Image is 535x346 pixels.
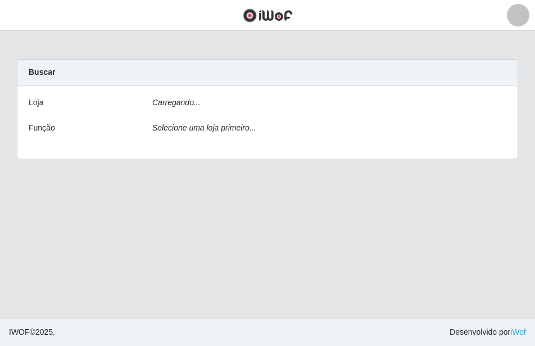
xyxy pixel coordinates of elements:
[9,327,30,336] span: IWOF
[29,122,55,134] label: Função
[152,98,201,107] i: Carregando...
[510,327,526,336] a: iWof
[9,326,55,338] span: © 2025 .
[450,326,526,338] span: Desenvolvido por
[29,97,43,109] label: Loja
[243,8,293,23] img: CoreUI Logo
[29,68,55,77] strong: Buscar
[152,123,256,132] i: Selecione uma loja primeiro...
